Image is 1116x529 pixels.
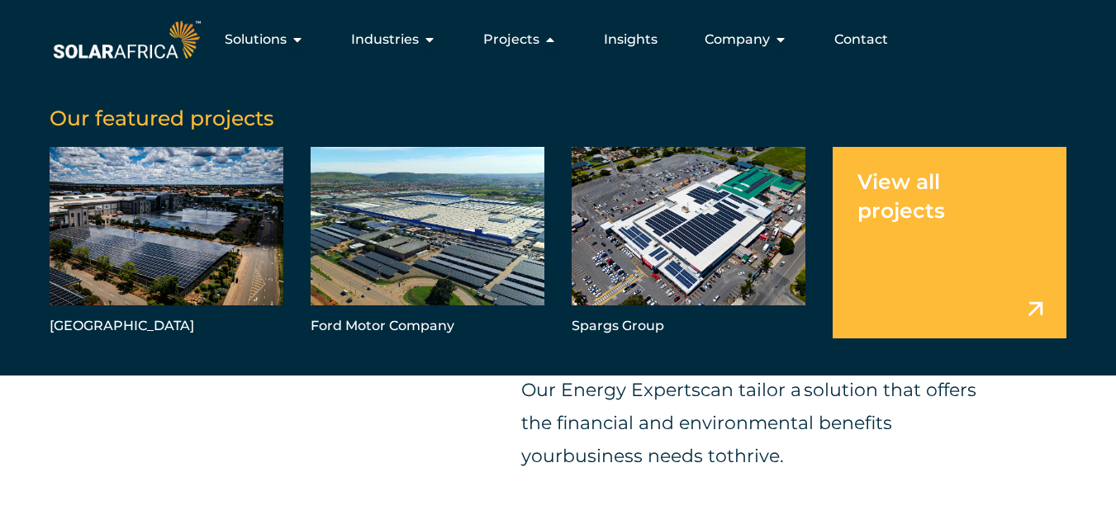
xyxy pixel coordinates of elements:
span: Projects [483,30,539,50]
span: business needs to [563,445,727,467]
span: Industries [351,30,419,50]
h5: Our featured projects [50,106,1066,130]
a: [GEOGRAPHIC_DATA] [50,147,283,338]
span: Company [705,30,770,50]
div: Menu Toggle [204,23,901,56]
a: Insights [604,30,658,50]
span: can tailor a solution that offers the financial and environmental benefits your [521,379,976,467]
span: Our Energy Experts [521,379,700,401]
nav: Menu [204,23,901,56]
a: Contact [834,30,888,50]
span: Solutions [225,30,287,50]
span: thrive. [727,445,784,467]
a: View all projects [833,147,1066,338]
